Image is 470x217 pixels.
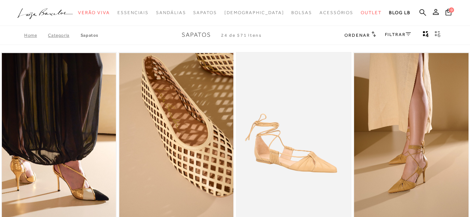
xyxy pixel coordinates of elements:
a: categoryNavScreenReaderText [193,6,217,20]
span: Verão Viva [78,10,110,15]
button: 0 [443,8,454,18]
span: Outlet [361,10,382,15]
span: [DEMOGRAPHIC_DATA] [224,10,284,15]
span: Ordenar [344,33,370,38]
a: noSubCategoriesText [224,6,284,20]
span: Bolsas [291,10,312,15]
span: Acessórios [320,10,353,15]
a: categoryNavScreenReaderText [117,6,149,20]
a: categoryNavScreenReaderText [156,6,186,20]
span: Essenciais [117,10,149,15]
button: gridText6Desc [432,30,443,40]
button: Mostrar 4 produtos por linha [421,30,431,40]
a: Categoria [48,33,80,38]
a: FILTRAR [385,32,411,37]
span: 0 [449,7,454,13]
a: Home [24,33,48,38]
a: categoryNavScreenReaderText [320,6,353,20]
a: Sapatos [81,33,98,38]
span: Sapatos [193,10,217,15]
a: categoryNavScreenReaderText [291,6,312,20]
span: Sapatos [182,32,211,38]
span: Sandálias [156,10,186,15]
a: categoryNavScreenReaderText [78,6,110,20]
span: 24 de 571 itens [221,33,262,38]
a: BLOG LB [389,6,411,20]
a: categoryNavScreenReaderText [361,6,382,20]
span: BLOG LB [389,10,411,15]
